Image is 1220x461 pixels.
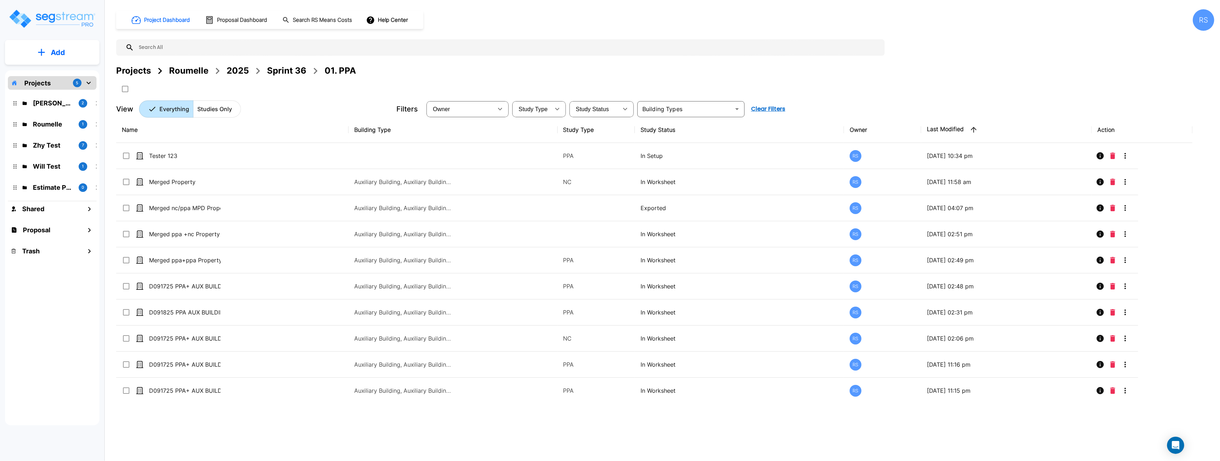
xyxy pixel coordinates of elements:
[927,386,1086,395] p: [DATE] 11:15 pm
[927,256,1086,264] p: [DATE] 02:49 pm
[1193,9,1214,31] div: RS
[149,152,221,160] p: Tester 123
[927,152,1086,160] p: [DATE] 10:34 pm
[354,256,451,264] p: Auxiliary Building, Auxiliary Building, Commercial Property Site
[51,47,65,58] p: Add
[927,230,1086,238] p: [DATE] 02:51 pm
[33,162,73,171] p: Will Test
[354,360,451,369] p: Auxiliary Building, Auxiliary Building, Commercial Property Site
[149,334,221,343] p: D091725 PPA+ AUX BUILDING_tc ust
[850,176,861,188] div: RS
[33,140,73,150] p: Zhy Test
[267,64,306,77] div: Sprint 36
[22,204,44,214] h1: Shared
[1107,357,1118,372] button: Delete
[139,100,193,118] button: Everything
[396,104,418,114] p: Filters
[354,230,451,238] p: Auxiliary Building, Auxiliary Building, Commercial Property Site
[1107,175,1118,189] button: Delete
[1092,117,1192,143] th: Action
[563,282,629,291] p: PPA
[280,13,356,27] button: Search RS Means Costs
[349,117,558,143] th: Building Type
[149,386,221,395] p: D091725 PPA+ AUX BUILDING
[641,256,838,264] p: In Worksheet
[1093,201,1107,215] button: Info
[641,308,838,317] p: In Worksheet
[1093,149,1107,163] button: Info
[82,142,84,148] p: 7
[927,178,1086,186] p: [DATE] 11:58 am
[1107,331,1118,346] button: Delete
[1107,305,1118,319] button: Delete
[563,178,629,186] p: NC
[82,184,84,190] p: 0
[433,106,450,112] span: Owner
[1093,305,1107,319] button: Info
[641,178,838,186] p: In Worksheet
[76,80,79,86] p: 5
[428,99,493,119] div: Select
[149,308,221,317] p: D091825 PPA AUX BUILDING
[635,117,844,143] th: Study Status
[1118,383,1132,398] button: More-Options
[217,16,267,24] h1: Proposal Dashboard
[850,202,861,214] div: RS
[563,334,629,343] p: NC
[641,204,838,212] p: Exported
[732,104,742,114] button: Open
[927,282,1086,291] p: [DATE] 02:48 pm
[850,359,861,371] div: RS
[116,64,151,77] div: Projects
[1167,437,1184,454] div: Open Intercom Messenger
[641,386,838,395] p: In Worksheet
[1118,227,1132,241] button: More-Options
[1107,253,1118,267] button: Delete
[850,307,861,318] div: RS
[354,204,451,212] p: Auxiliary Building, Auxiliary Building, Commercial Property Site
[5,42,99,63] button: Add
[293,16,352,24] h1: Search RS Means Costs
[850,333,861,344] div: RS
[639,104,731,114] input: Building Types
[129,12,194,28] button: Project Dashboard
[748,102,788,116] button: Clear Filters
[563,360,629,369] p: PPA
[159,105,189,113] p: Everything
[1107,201,1118,215] button: Delete
[571,99,618,119] div: Select
[1093,253,1107,267] button: Info
[1107,279,1118,293] button: Delete
[558,117,635,143] th: Study Type
[22,246,40,256] h1: Trash
[354,386,451,395] p: Auxiliary Building, Auxiliary Building, Commercial Property Site
[641,334,838,343] p: In Worksheet
[149,360,221,369] p: D091725 PPA+ AUX BUILDING_clone UDM
[149,282,221,291] p: D091725 PPA+ AUX BUILDING_tcs
[169,64,208,77] div: Roumelle
[116,117,349,143] th: Name
[8,9,96,29] img: Logo
[33,119,73,129] p: Roumelle
[33,98,73,108] p: Emmanuel QA
[563,386,629,395] p: PPA
[641,282,838,291] p: In Worksheet
[1118,201,1132,215] button: More-Options
[576,106,609,112] span: Study Status
[1118,253,1132,267] button: More-Options
[1093,383,1107,398] button: Info
[1093,357,1107,372] button: Info
[514,99,550,119] div: Select
[1118,357,1132,372] button: More-Options
[850,254,861,266] div: RS
[149,230,221,238] p: Merged ppa +nc Property udm
[850,385,861,397] div: RS
[134,39,881,56] input: Search All
[197,105,232,113] p: Studies Only
[519,106,548,112] span: Study Type
[82,100,84,106] p: 2
[641,360,838,369] p: In Worksheet
[354,282,451,291] p: Auxiliary Building, Auxiliary Building, Commercial Property Site
[844,117,922,143] th: Owner
[921,117,1091,143] th: Last Modified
